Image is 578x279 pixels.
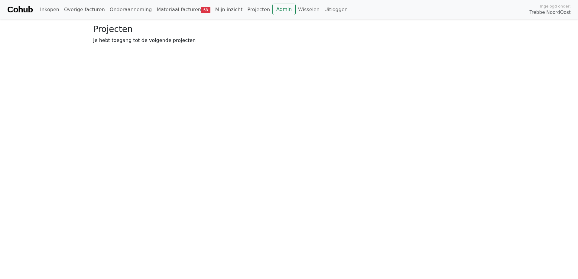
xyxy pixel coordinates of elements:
[322,4,350,16] a: Uitloggen
[272,4,296,15] a: Admin
[213,4,245,16] a: Mijn inzicht
[154,4,213,16] a: Materiaal facturen68
[530,9,571,16] span: Trebbe NoordOost
[245,4,272,16] a: Projecten
[93,37,485,44] p: Je hebt toegang tot de volgende projecten
[201,7,210,13] span: 68
[7,2,33,17] a: Cohub
[540,3,571,9] span: Ingelogd onder:
[37,4,61,16] a: Inkopen
[107,4,154,16] a: Onderaanneming
[93,24,485,34] h3: Projecten
[296,4,322,16] a: Wisselen
[62,4,107,16] a: Overige facturen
